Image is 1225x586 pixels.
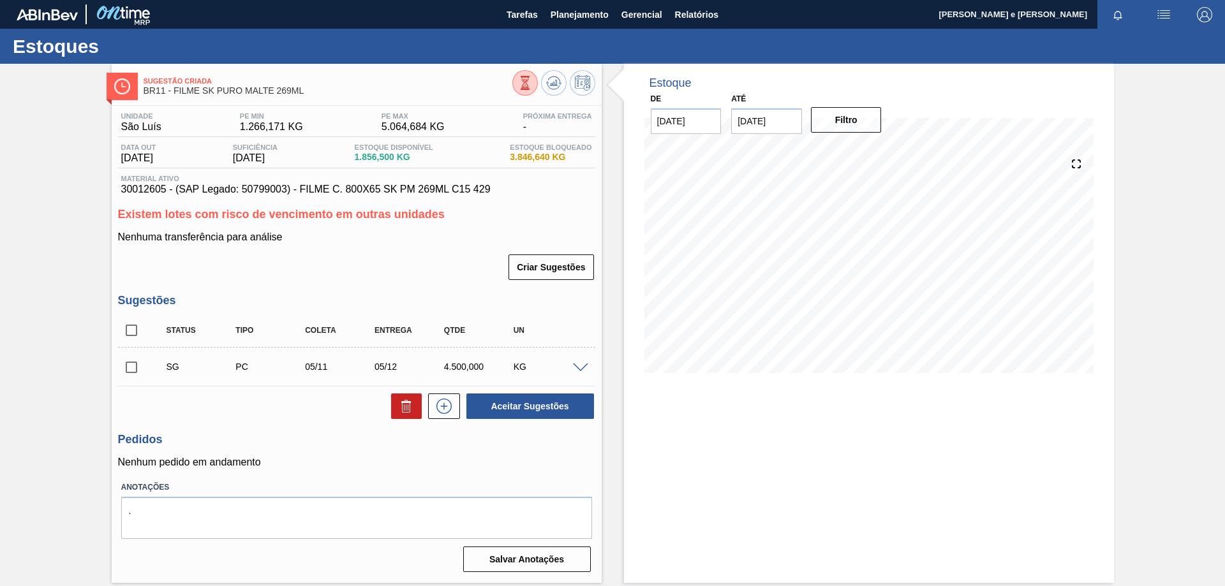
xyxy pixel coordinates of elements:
span: 3.846,640 KG [510,152,591,162]
button: Criar Sugestões [509,254,593,280]
label: Anotações [121,478,592,497]
span: Estoque Disponível [355,143,433,151]
div: Tipo [232,326,309,335]
span: 30012605 - (SAP Legado: 50799003) - FILME C. 800X65 SK PM 269ML C15 429 [121,184,592,195]
div: Coleta [302,326,379,335]
p: Nenhuma transferência para análise [118,231,595,243]
div: Sugestão Criada [163,362,241,372]
span: São Luís [121,121,161,133]
button: Atualizar Gráfico [541,70,567,96]
span: Tarefas [507,7,538,22]
span: 5.064,684 KG [382,121,445,133]
h1: Estoques [13,39,239,54]
span: Relatórios [675,7,718,22]
div: Entrega [371,326,449,335]
button: Aceitar Sugestões [466,393,594,419]
span: Planejamento [551,7,609,22]
img: Logout [1197,7,1212,22]
div: KG [510,362,588,372]
div: Qtde [441,326,518,335]
div: Pedido de Compra [232,362,309,372]
label: Até [731,94,746,103]
span: 1.856,500 KG [355,152,433,162]
span: Estoque Bloqueado [510,143,591,151]
button: Programar Estoque [570,70,595,96]
h3: Sugestões [118,294,595,307]
input: dd/mm/yyyy [651,108,722,134]
div: Status [163,326,241,335]
img: Ícone [114,78,130,94]
div: 05/11/2025 [302,362,379,372]
span: Próxima Entrega [523,112,592,120]
span: Data out [121,143,156,151]
span: Sugestão Criada [144,77,512,85]
div: Excluir Sugestões [385,393,422,419]
p: Nenhum pedido em andamento [118,457,595,468]
img: userActions [1156,7,1171,22]
div: Criar Sugestões [510,253,595,281]
span: [DATE] [121,152,156,164]
span: PE MIN [240,112,303,120]
input: dd/mm/yyyy [731,108,802,134]
h3: Pedidos [118,433,595,446]
img: TNhmsLtSVTkK8tSr43FrP2fwEKptu5GPRR3wAAAABJRU5ErkJggg== [17,9,78,20]
div: - [520,112,595,133]
textarea: . [121,497,592,539]
span: BR11 - FILME SK PURO MALTE 269ML [144,86,512,96]
span: Unidade [121,112,161,120]
div: Estoque [650,77,692,90]
span: PE MAX [382,112,445,120]
div: Aceitar Sugestões [460,392,595,420]
div: UN [510,326,588,335]
button: Salvar Anotações [463,546,591,572]
label: De [651,94,662,103]
span: Suficiência [233,143,278,151]
span: Existem lotes com risco de vencimento em outras unidades [118,208,445,221]
div: 05/12/2025 [371,362,449,372]
button: Notificações [1097,6,1138,24]
div: Nova sugestão [422,393,460,419]
span: 1.266,171 KG [240,121,303,133]
span: Gerencial [621,7,662,22]
span: Material ativo [121,175,592,182]
span: [DATE] [233,152,278,164]
button: Visão Geral dos Estoques [512,70,538,96]
button: Filtro [811,107,882,133]
div: 4.500,000 [441,362,518,372]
